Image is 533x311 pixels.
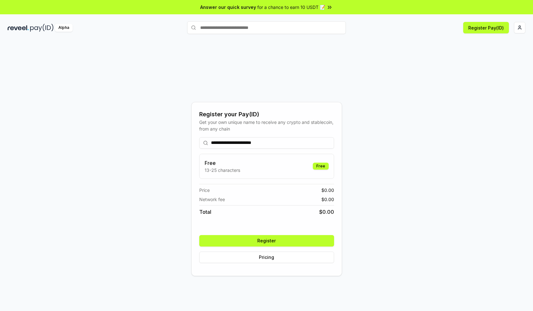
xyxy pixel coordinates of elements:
div: Alpha [55,24,73,32]
span: $ 0.00 [321,196,334,203]
div: Get your own unique name to receive any crypto and stablecoin, from any chain [199,119,334,132]
span: Total [199,208,211,216]
span: Price [199,187,210,193]
button: Register Pay(ID) [463,22,509,33]
button: Register [199,235,334,247]
img: reveel_dark [8,24,29,32]
span: $ 0.00 [319,208,334,216]
button: Pricing [199,252,334,263]
span: for a chance to earn 10 USDT 📝 [257,4,325,10]
span: $ 0.00 [321,187,334,193]
span: Network fee [199,196,225,203]
span: Answer our quick survey [200,4,256,10]
img: pay_id [30,24,54,32]
div: Free [313,163,329,170]
h3: Free [205,159,240,167]
p: 13-25 characters [205,167,240,173]
div: Register your Pay(ID) [199,110,334,119]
